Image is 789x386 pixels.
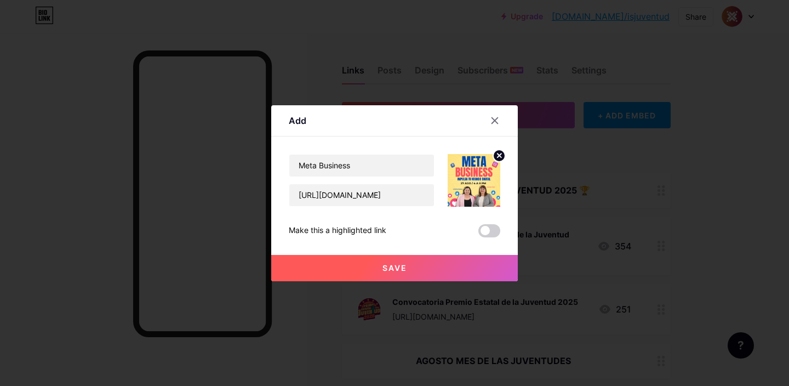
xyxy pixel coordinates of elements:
[289,184,434,206] input: URL
[271,255,518,281] button: Save
[289,114,306,127] div: Add
[289,224,386,237] div: Make this a highlighted link
[448,154,500,207] img: link_thumbnail
[289,155,434,177] input: Title
[382,263,407,273] span: Save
